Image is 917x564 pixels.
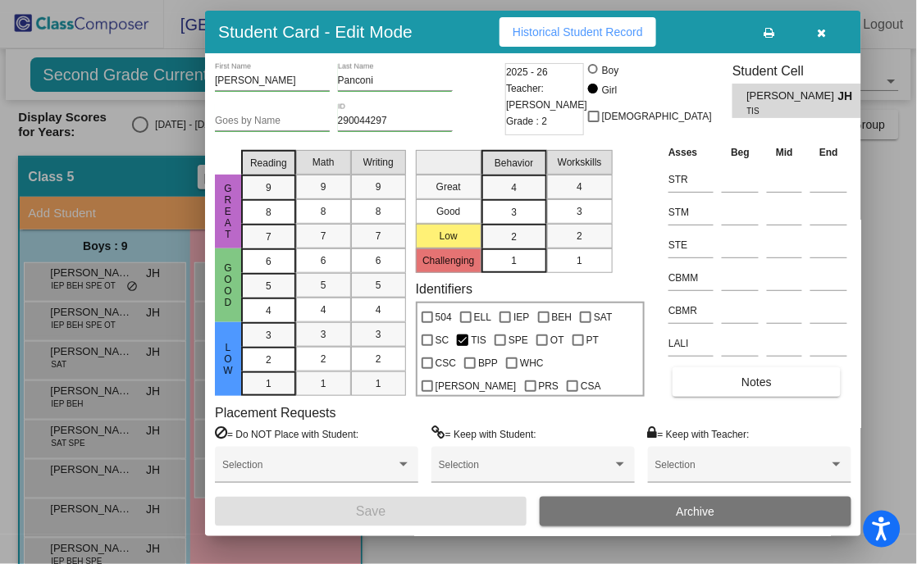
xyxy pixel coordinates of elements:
span: Notes [741,375,772,389]
button: Archive [540,497,851,526]
div: Boy [601,63,619,78]
label: = Do NOT Place with Student: [215,425,358,442]
input: assessment [668,266,714,290]
input: Enter ID [338,116,453,127]
span: Math [313,155,335,170]
input: assessment [668,298,714,323]
span: CSA [581,376,601,396]
span: [PERSON_NAME] [747,88,838,105]
span: BPP [478,353,498,373]
span: 3 [511,205,517,220]
span: [DEMOGRAPHIC_DATA] [602,107,712,126]
span: PT [586,330,599,350]
span: 504 [436,307,452,327]
span: PRS [539,376,559,396]
span: BEH [552,307,573,327]
span: 1 [321,376,326,391]
span: 2025 - 26 [506,64,548,80]
span: 7 [321,229,326,243]
span: 1 [511,253,517,268]
span: 9 [266,180,271,195]
span: 6 [266,254,271,269]
label: = Keep with Student: [431,425,536,442]
th: Asses [664,143,718,161]
th: Beg [718,143,763,161]
span: Great [221,183,235,240]
span: 9 [321,180,326,194]
span: 5 [376,278,381,293]
span: 4 [577,180,582,194]
span: Teacher: [PERSON_NAME] [506,80,587,113]
span: 3 [577,204,582,219]
span: WHC [520,353,544,373]
span: SPE [509,330,528,350]
span: SC [436,330,449,350]
span: 1 [577,253,582,268]
label: Identifiers [416,281,472,297]
span: JH [838,88,861,105]
span: 2 [376,352,381,366]
span: 1 [266,376,271,391]
span: IEP [513,307,529,327]
span: TIS [747,105,827,117]
span: ELL [474,307,491,327]
span: Historical Student Record [513,25,643,39]
span: 8 [376,204,381,219]
span: 2 [511,230,517,244]
span: 9 [376,180,381,194]
span: Workskills [558,155,602,170]
span: Reading [250,156,287,171]
input: goes by name [215,116,330,127]
span: 3 [376,327,381,342]
input: assessment [668,233,714,257]
th: End [806,143,851,161]
button: Save [215,497,527,526]
span: Grade : 2 [506,113,547,130]
span: 6 [321,253,326,268]
span: 2 [577,229,582,243]
span: 1 [376,376,381,391]
span: 3 [321,327,326,342]
span: 5 [321,278,326,293]
span: 8 [266,205,271,220]
h3: Student Card - Edit Mode [218,21,413,42]
div: Girl [601,83,618,98]
label: Placement Requests [215,405,336,421]
span: 6 [376,253,381,268]
span: CSC [436,353,456,373]
span: Writing [363,155,394,170]
input: assessment [668,167,714,192]
span: OT [550,330,564,350]
span: Low [221,342,235,376]
label: = Keep with Teacher: [648,425,750,442]
span: Save [356,504,386,518]
input: assessment [668,331,714,356]
h3: Student Cell [732,63,875,79]
span: Good [221,262,235,308]
span: 4 [266,303,271,318]
span: [PERSON_NAME] [436,376,517,396]
span: Archive [677,505,715,518]
span: 5 [266,279,271,293]
span: TIS [471,330,486,350]
span: SAT [594,307,612,327]
input: assessment [668,200,714,225]
button: Historical Student Record [500,17,656,47]
span: 4 [511,180,517,195]
span: 7 [376,229,381,243]
span: Behavior [495,156,533,171]
span: 7 [266,230,271,244]
span: 8 [321,204,326,219]
th: Mid [763,143,806,161]
span: 3 [266,328,271,343]
span: 2 [266,352,271,367]
span: 4 [321,302,326,317]
span: 4 [376,302,381,317]
span: 2 [321,352,326,366]
button: Notes [673,367,841,397]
